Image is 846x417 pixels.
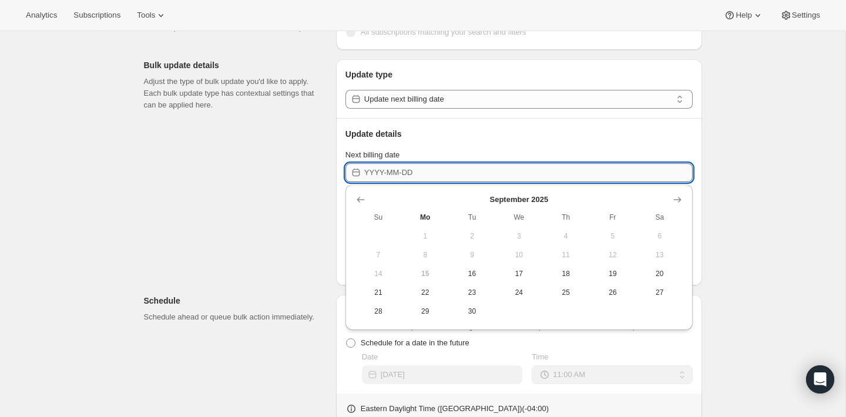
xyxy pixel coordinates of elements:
[547,213,585,222] span: Th
[636,246,683,264] button: Saturday September 13 2025
[402,302,449,321] button: Monday September 29 2025
[361,338,469,347] span: Schedule for a date in the future
[352,191,369,208] button: Show previous month, August 2025
[636,264,683,283] button: Saturday September 20 2025
[345,128,693,140] p: Update details
[449,302,496,321] button: Tuesday September 30 2025
[454,307,491,316] span: 30
[495,208,542,227] th: Wednesday
[547,269,585,278] span: 18
[361,28,526,36] span: All subscriptions matching your search and filters
[500,231,538,241] span: 3
[636,227,683,246] button: Saturday September 6 2025
[144,311,327,323] p: Schedule ahead or queue bulk action immediately.
[362,352,378,361] span: Date
[589,246,636,264] button: Friday September 12 2025
[454,250,491,260] span: 9
[641,250,679,260] span: 13
[355,208,402,227] th: Sunday
[495,264,542,283] button: Wednesday September 17 2025
[495,227,542,246] button: Wednesday September 3 2025
[407,250,444,260] span: 8
[402,283,449,302] button: Monday September 22 2025
[449,264,496,283] button: Tuesday September 16 2025
[589,227,636,246] button: Friday September 5 2025
[402,264,449,283] button: Today Monday September 15 2025
[360,269,397,278] span: 14
[594,213,632,222] span: Fr
[360,250,397,260] span: 7
[636,208,683,227] th: Saturday
[594,288,632,297] span: 26
[500,213,538,222] span: We
[495,246,542,264] button: Wednesday September 10 2025
[355,283,402,302] button: Sunday September 21 2025
[589,264,636,283] button: Friday September 19 2025
[360,213,397,222] span: Su
[407,213,444,222] span: Mo
[407,288,444,297] span: 22
[454,231,491,241] span: 2
[26,11,57,20] span: Analytics
[454,269,491,278] span: 16
[542,208,589,227] th: Thursday
[495,283,542,302] button: Wednesday September 24 2025
[500,250,538,260] span: 10
[532,352,548,361] span: Time
[454,213,491,222] span: Tu
[669,191,686,208] button: Show next month, October 2025
[407,307,444,316] span: 29
[130,7,174,23] button: Tools
[449,208,496,227] th: Tuesday
[717,7,770,23] button: Help
[19,7,64,23] button: Analytics
[542,264,589,283] button: Thursday September 18 2025
[773,7,827,23] button: Settings
[402,246,449,264] button: Monday September 8 2025
[449,227,496,246] button: Tuesday September 2 2025
[641,288,679,297] span: 27
[589,283,636,302] button: Friday September 26 2025
[636,283,683,302] button: Saturday September 27 2025
[144,295,327,307] p: Schedule
[542,227,589,246] button: Thursday September 4 2025
[449,283,496,302] button: Tuesday September 23 2025
[360,288,397,297] span: 21
[594,250,632,260] span: 12
[500,288,538,297] span: 24
[641,269,679,278] span: 20
[542,283,589,302] button: Thursday September 25 2025
[792,11,820,20] span: Settings
[449,246,496,264] button: Tuesday September 9 2025
[355,264,402,283] button: Sunday September 14 2025
[594,231,632,241] span: 5
[547,288,585,297] span: 25
[144,76,327,111] p: Adjust the type of bulk update you'd like to apply. Each bulk update type has contextual settings...
[402,208,449,227] th: Monday
[364,163,693,182] input: YYYY-MM-DD
[641,213,679,222] span: Sa
[407,231,444,241] span: 1
[66,7,127,23] button: Subscriptions
[542,246,589,264] button: Thursday September 11 2025
[500,269,538,278] span: 17
[454,288,491,297] span: 23
[345,150,400,159] span: Next billing date
[547,250,585,260] span: 11
[345,69,693,80] p: Update type
[547,231,585,241] span: 4
[402,227,449,246] button: Monday September 1 2025
[144,59,327,71] p: Bulk update details
[360,307,397,316] span: 28
[355,246,402,264] button: Sunday September 7 2025
[361,403,549,415] p: Eastern Daylight Time ([GEOGRAPHIC_DATA]) ( -04 : 00 )
[407,269,444,278] span: 15
[641,231,679,241] span: 6
[736,11,751,20] span: Help
[594,269,632,278] span: 19
[806,365,834,394] div: Open Intercom Messenger
[355,302,402,321] button: Sunday September 28 2025
[589,208,636,227] th: Friday
[73,11,120,20] span: Subscriptions
[137,11,155,20] span: Tools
